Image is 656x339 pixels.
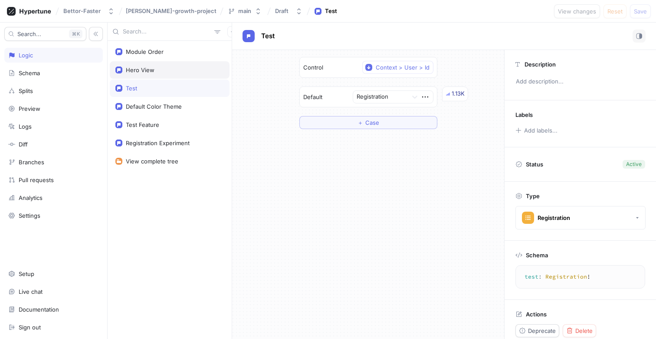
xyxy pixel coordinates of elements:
[126,66,154,73] div: Hero View
[630,4,651,18] button: Save
[452,90,465,98] div: 1.13K
[19,159,44,166] div: Branches
[526,311,547,318] p: Actions
[126,48,164,55] div: Module Order
[515,324,559,337] button: Deprecate
[575,328,593,333] span: Delete
[519,269,641,285] textarea: test: Registration!
[19,70,40,76] div: Schema
[19,176,54,183] div: Pull requests
[515,111,533,118] p: Labels
[123,27,211,36] input: Search...
[558,9,596,14] span: View changes
[512,74,649,89] p: Add description...
[358,120,363,125] span: ＋
[554,4,600,18] button: View changes
[275,7,289,15] div: Draft
[526,193,540,199] p: Type
[19,306,59,313] div: Documentation
[126,140,190,146] div: Registration Experiment
[126,158,178,165] div: View complete tree
[303,93,322,102] p: Default
[261,33,275,40] span: Test
[512,125,560,136] button: Add labels...
[525,61,556,68] p: Description
[526,158,543,170] p: Status
[272,4,306,18] button: Draft
[303,63,323,72] p: Control
[19,212,40,219] div: Settings
[19,324,41,331] div: Sign out
[528,328,556,333] span: Deprecate
[626,160,642,168] div: Active
[126,85,137,92] div: Test
[19,270,34,277] div: Setup
[19,288,43,295] div: Live chat
[4,27,86,41] button: Search...K
[563,324,596,337] button: Delete
[19,123,32,130] div: Logs
[325,7,337,16] div: Test
[526,252,548,259] p: Schema
[69,30,82,38] div: K
[19,87,33,94] div: Splits
[224,4,265,18] button: main
[17,31,41,37] span: Search...
[607,9,623,14] span: Reset
[19,105,40,112] div: Preview
[362,61,433,74] button: Context > User > Id
[126,121,159,128] div: Test Feature
[538,214,570,222] div: Registration
[4,302,103,317] a: Documentation
[634,9,647,14] span: Save
[19,52,33,59] div: Logic
[376,64,430,71] div: Context > User > Id
[299,116,437,129] button: ＋Case
[604,4,626,18] button: Reset
[365,120,379,125] span: Case
[126,103,182,110] div: Default Color Theme
[19,194,43,201] div: Analytics
[63,7,101,15] div: Bettor-Faster
[238,7,251,15] div: main
[60,4,118,18] button: Bettor-Faster
[515,206,646,229] button: Registration
[126,8,216,14] span: [PERSON_NAME]-growth-project
[19,141,28,148] div: Diff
